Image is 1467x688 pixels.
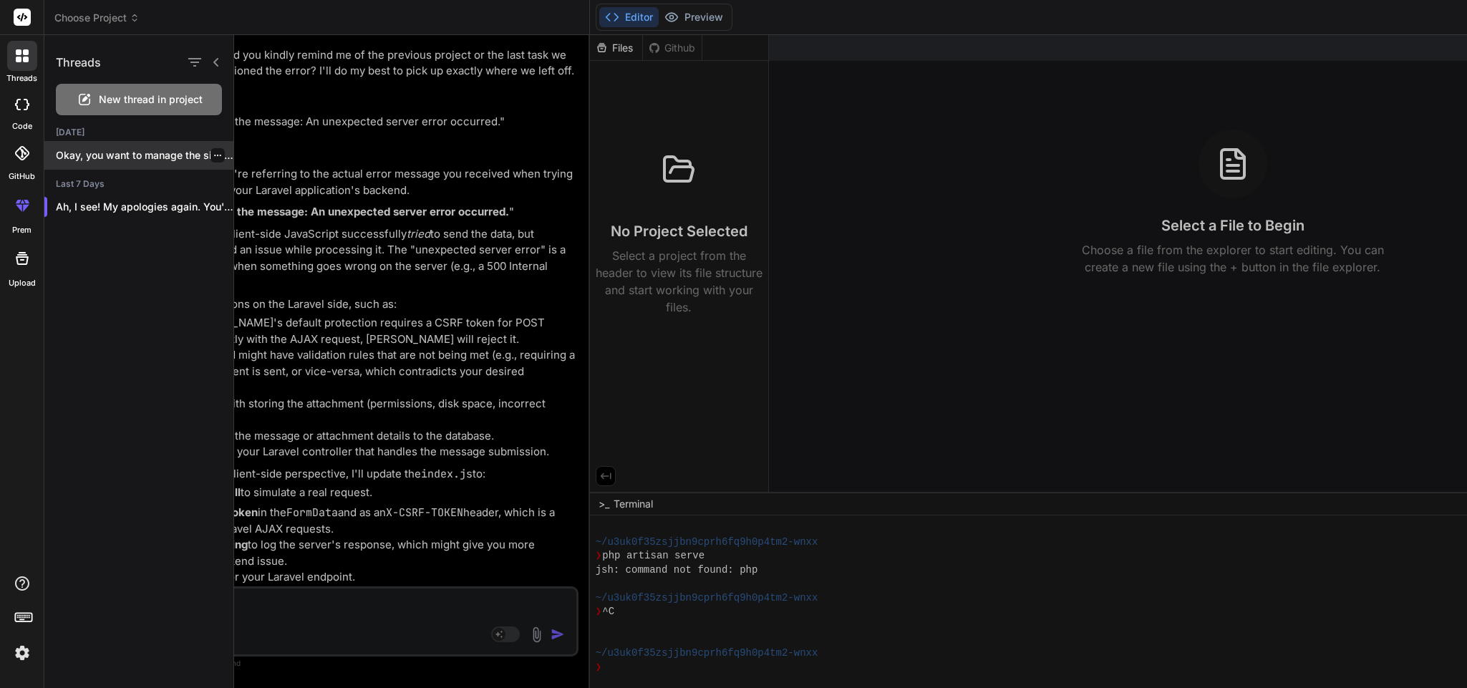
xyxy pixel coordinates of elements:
label: Upload [9,277,36,289]
h2: [DATE] [44,127,233,138]
label: GitHub [9,170,35,183]
img: settings [10,641,34,665]
span: Choose Project [54,11,140,25]
h2: Last 7 Days [44,178,233,190]
span: New thread in project [99,92,203,107]
button: Preview [659,7,729,27]
h1: Threads [56,54,101,71]
label: code [12,120,32,132]
p: Okay, you want to manage the site settin... [56,148,233,163]
label: threads [6,72,37,84]
label: prem [12,224,32,236]
button: Editor [599,7,659,27]
p: Ah, I see! My apologies again. You're... [56,200,233,214]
